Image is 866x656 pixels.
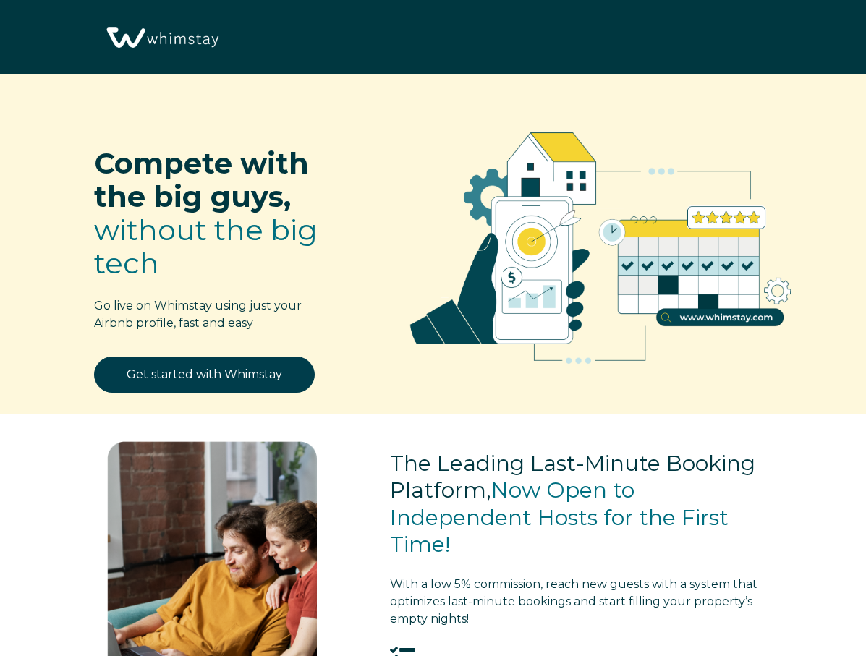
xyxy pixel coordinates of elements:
span: without the big tech [94,212,318,281]
span: Now Open to Independent Hosts for the First Time! [390,477,729,558]
span: Compete with the big guys, [94,145,309,214]
img: RBO Ilustrations-02 [379,96,823,387]
span: The Leading Last-Minute Booking Platform, [390,450,755,504]
img: Whimstay Logo-02 1 [101,7,222,69]
span: Go live on Whimstay using just your Airbnb profile, fast and easy [94,299,302,330]
span: tart filling your property’s empty nights! [390,577,757,626]
a: Get started with Whimstay [94,357,315,393]
span: With a low 5% commission, reach new guests with a system that optimizes last-minute bookings and s [390,577,757,608]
